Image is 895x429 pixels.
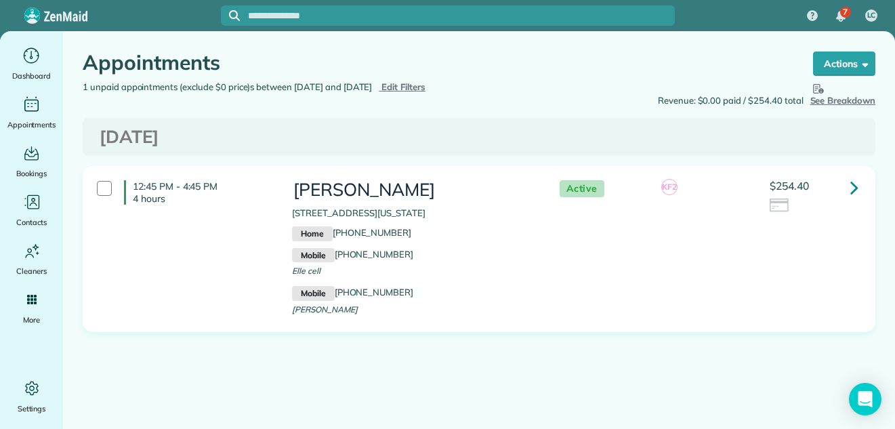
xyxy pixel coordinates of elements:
a: Edit Filters [379,81,425,92]
div: 1 unpaid appointments (exclude $0 price)s between [DATE] and [DATE] [72,81,479,94]
a: Mobile[PHONE_NUMBER] [292,249,413,260]
a: Appointments [5,94,58,131]
img: icon_credit_card_neutral-3d9a980bd25ce6dbb0f2033d7200983694762465c175678fcbc2d8f4bc43548e.png [770,199,790,213]
a: Cleaners [5,240,58,278]
h3: [DATE] [100,127,858,147]
span: 7 [843,7,848,18]
div: Open Intercom Messenger [849,383,881,415]
svg: Focus search [229,10,240,21]
a: Dashboard [5,45,58,83]
a: Contacts [5,191,58,229]
button: Actions [813,52,875,76]
span: [PERSON_NAME] [292,304,358,314]
h4: 12:45 PM - 4:45 PM [124,180,272,205]
div: 7 unread notifications [827,1,855,31]
p: [STREET_ADDRESS][US_STATE] [292,207,532,220]
p: 4 hours [133,192,272,205]
span: More [23,313,40,327]
span: Elle cell [292,266,320,276]
small: Mobile [292,286,334,301]
span: LC [867,10,876,21]
small: Mobile [292,248,334,263]
h3: [PERSON_NAME] [292,180,532,200]
a: Mobile[PHONE_NUMBER] [292,287,413,298]
span: Active [560,180,604,197]
a: Bookings [5,142,58,180]
span: Dashboard [12,69,51,83]
span: Appointments [7,118,56,131]
span: Edit Filters [381,81,425,92]
a: Settings [5,377,58,415]
span: Settings [18,402,46,415]
span: KF2 [661,179,678,195]
small: Home [292,226,332,241]
span: $254.40 [770,179,809,192]
button: Focus search [221,10,240,21]
span: See Breakdown [810,81,876,106]
button: See Breakdown [810,81,876,108]
a: Home[PHONE_NUMBER] [292,227,411,238]
h1: Appointments [83,52,787,74]
span: Revenue: $0.00 paid / $254.40 total [658,94,804,108]
span: Bookings [16,167,47,180]
span: Contacts [16,216,47,229]
span: Cleaners [16,264,47,278]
